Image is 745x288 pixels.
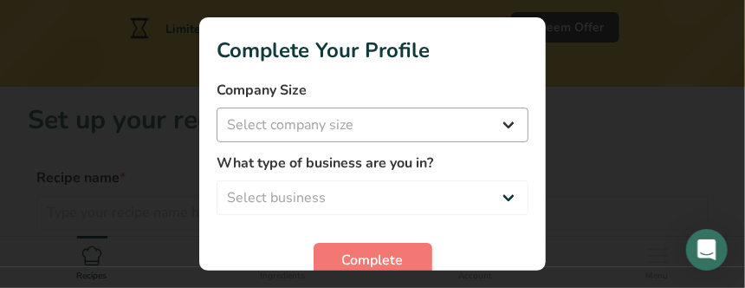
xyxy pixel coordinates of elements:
label: Company Size [217,80,528,101]
h1: Complete Your Profile [217,35,528,66]
span: Complete [342,250,404,271]
div: Open Intercom Messenger [686,229,728,271]
label: What type of business are you in? [217,153,528,173]
button: Complete [314,243,432,278]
